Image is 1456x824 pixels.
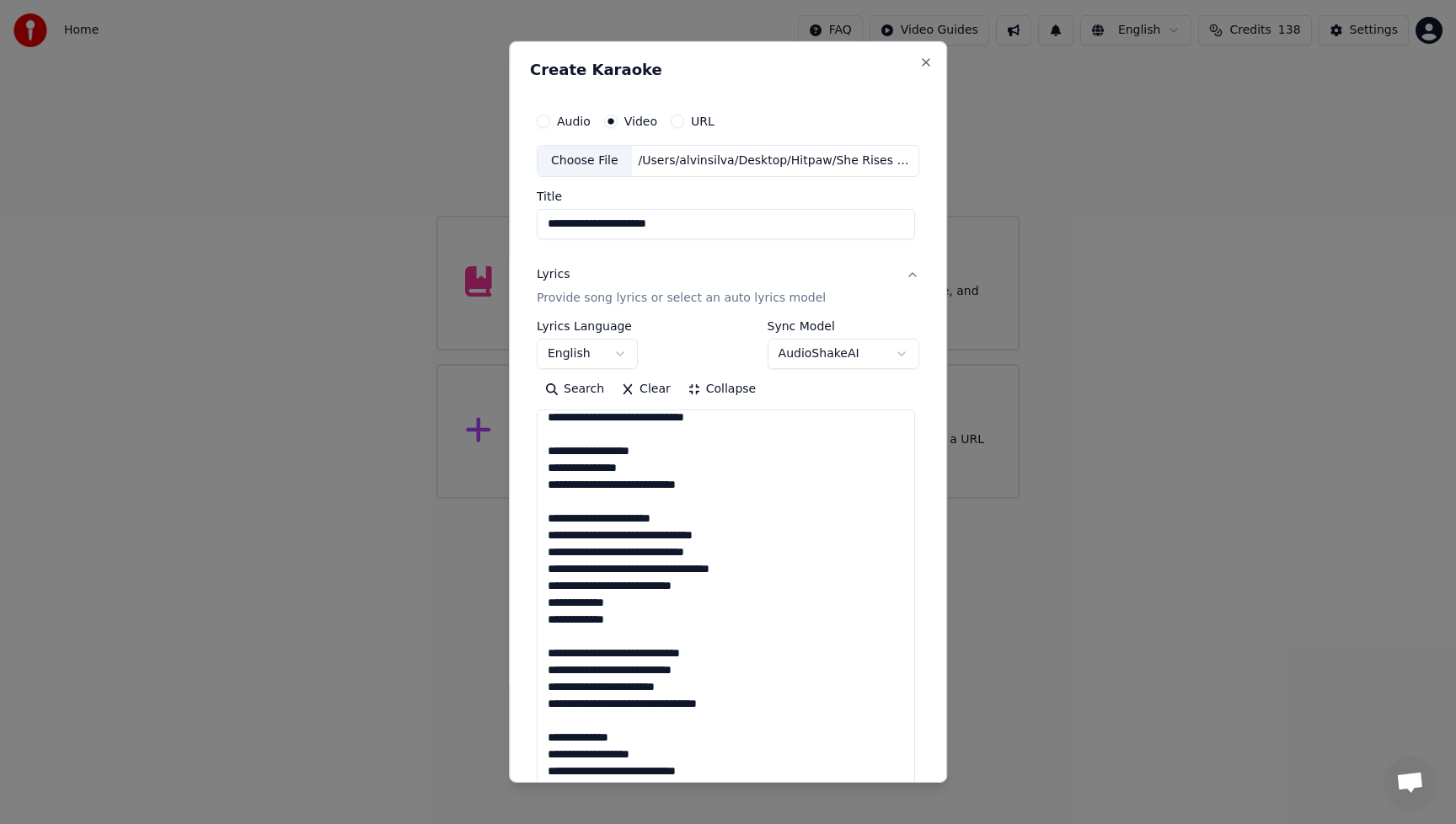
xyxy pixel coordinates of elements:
button: Collapse [679,376,765,403]
label: Lyrics Language [537,320,638,332]
button: LyricsProvide song lyrics or select an auto lyrics model [537,253,919,320]
button: Clear [613,376,679,403]
label: Audio [557,115,591,127]
button: Search [537,376,613,403]
div: Choose File [538,146,632,176]
label: Title [537,190,919,202]
label: Video [624,115,657,127]
label: URL [691,115,715,127]
label: Sync Model [768,320,919,332]
h2: Create Karaoke [530,62,926,78]
div: /Users/alvinsilva/Desktop/Hitpaw/She Rises and She Glows – [PERSON_NAME] (Lyrics) _ Powerful Anth... [632,152,918,169]
p: Provide song lyrics or select an auto lyrics model [537,290,826,307]
div: Lyrics [537,266,570,283]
